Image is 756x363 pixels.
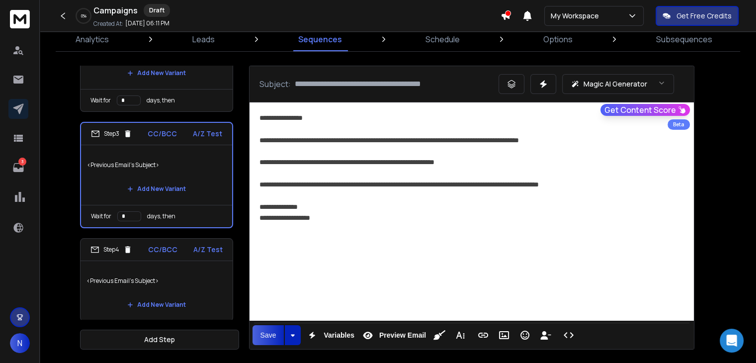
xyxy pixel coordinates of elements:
button: Add New Variant [119,63,194,83]
a: Leads [186,27,221,51]
button: Clean HTML [430,325,449,345]
p: Wait for [91,212,111,220]
p: A/Z Test [193,129,222,139]
a: Options [537,27,579,51]
p: days, then [147,96,175,104]
p: CC/BCC [148,245,177,255]
div: Step 3 [91,129,132,138]
button: Variables [303,325,356,345]
a: Sequences [292,27,348,51]
p: days, then [147,212,175,220]
button: Insert Unsubscribe Link [536,325,555,345]
p: Subject: [259,78,291,90]
button: Add New Variant [119,295,194,315]
p: 3 [18,158,26,166]
span: Variables [322,331,356,340]
p: Leads [192,33,215,45]
button: Get Free Credits [656,6,739,26]
button: Get Content Score [600,104,690,116]
div: Beta [668,119,690,130]
button: N [10,333,30,353]
button: Magic AI Generator [562,74,674,94]
p: Get Free Credits [676,11,732,21]
button: Add New Variant [119,179,194,199]
h1: Campaigns [93,4,138,16]
button: Emoticons [515,325,534,345]
button: Add Step [80,330,239,350]
div: Open Intercom Messenger [720,329,744,353]
button: More Text [451,325,470,345]
p: Subsequences [656,33,712,45]
p: Sequences [298,33,342,45]
div: Step 4 [90,245,132,254]
p: A/Z Test [193,245,223,255]
a: Schedule [420,27,466,51]
p: [DATE] 06:11 PM [125,19,169,27]
span: Preview Email [377,331,428,340]
button: Save [252,325,284,345]
p: <Previous Email's Subject> [86,267,227,295]
p: <Previous Email's Subject> [87,151,226,179]
div: Draft [144,4,170,17]
p: 0 % [81,13,86,19]
button: Insert Link (Ctrl+K) [474,325,493,345]
button: Code View [559,325,578,345]
button: Preview Email [358,325,428,345]
p: Schedule [425,33,460,45]
p: My Workspace [551,11,603,21]
a: Analytics [70,27,115,51]
a: Subsequences [650,27,718,51]
p: Magic AI Generator [584,79,647,89]
p: Created At: [93,20,123,28]
a: 3 [8,158,28,178]
p: Analytics [76,33,109,45]
li: Step4CC/BCCA/Z Test<Previous Email's Subject>Add New Variant [80,238,233,321]
li: Step3CC/BCCA/Z Test<Previous Email's Subject>Add New VariantWait fordays, then [80,122,233,228]
p: Wait for [90,96,111,104]
p: Options [543,33,573,45]
button: Insert Image (Ctrl+P) [495,325,513,345]
p: CC/BCC [148,129,177,139]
